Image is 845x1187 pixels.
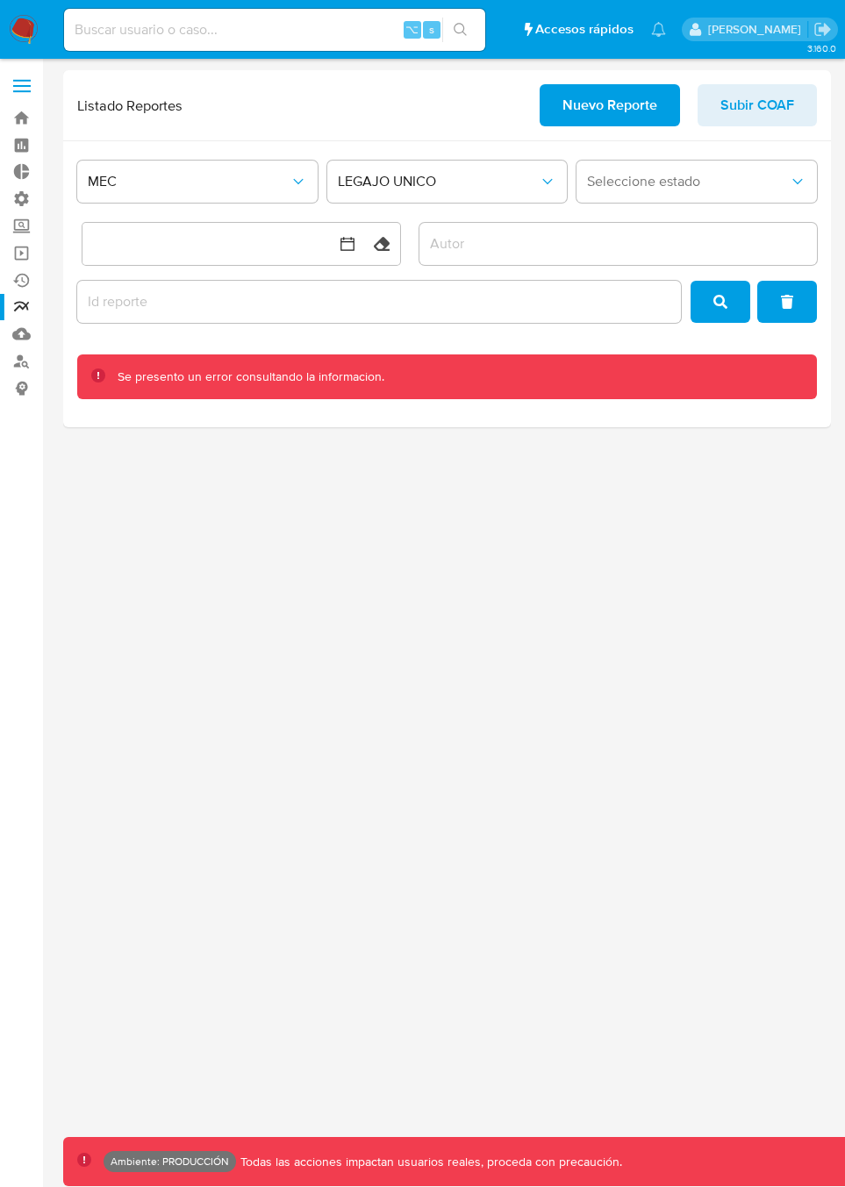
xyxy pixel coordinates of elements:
[64,18,485,41] input: Buscar usuario o caso...
[651,22,666,37] a: Notificaciones
[813,20,832,39] a: Salir
[535,20,634,39] span: Accesos rápidos
[708,21,807,38] p: yamil.zavala@mercadolibre.com
[111,1158,229,1165] p: Ambiente: PRODUCCIÓN
[236,1154,622,1170] p: Todas las acciones impactan usuarios reales, proceda con precaución.
[405,21,419,38] span: ⌥
[429,21,434,38] span: s
[442,18,478,42] button: search-icon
